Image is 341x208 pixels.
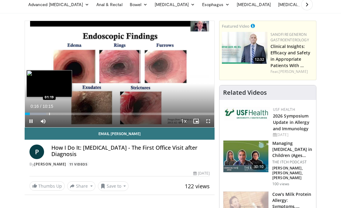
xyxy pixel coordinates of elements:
[30,104,39,109] span: 0:16
[29,145,44,159] a: P
[51,145,210,158] h4: How I Do It: [MEDICAL_DATA] - The First Office Visit after Diagnosis
[202,115,214,127] button: Fullscreen
[253,57,266,62] span: 12:32
[26,70,72,97] img: image.jpeg
[37,115,49,127] button: Mute
[270,43,310,68] a: Clinical Insights: Efficacy and Safety in Appropriate Patients With …
[222,32,267,64] img: bf9ce42c-6823-4735-9d6f-bc9dbebbcf2c.png.150x105_q85_crop-smart_upscale.jpg
[43,104,53,109] span: 10:15
[272,166,321,180] p: [PERSON_NAME], [PERSON_NAME], [PERSON_NAME]
[273,113,309,131] a: 2026 Symposium Update in Allergy and Immunology
[40,104,41,109] span: /
[272,160,321,165] p: THE ITCH PODCAST
[223,140,312,186] a: 30:10 Managing [MEDICAL_DATA] in Children (Ages [DEMOGRAPHIC_DATA]) THE ITCH PODCAST [PERSON_NAME...
[185,182,210,190] span: 122 views
[273,132,311,138] div: [DATE]
[25,128,215,140] a: Email [PERSON_NAME]
[270,32,309,43] a: Sanofi Regeneron Gastroenterology
[29,162,210,167] div: By
[25,113,214,115] div: Progress Bar
[273,107,295,112] a: USF Health
[251,164,266,170] span: 30:10
[223,89,267,96] h4: Related Videos
[178,115,190,127] button: Playback Rate
[272,182,289,186] p: 100 views
[67,181,95,191] button: Share
[193,171,210,176] div: [DATE]
[222,23,250,29] small: Featured Video
[29,181,65,191] a: Thumbs Up
[222,32,267,64] a: 12:32
[25,21,214,127] video-js: Video Player
[272,140,321,159] h3: Managing [MEDICAL_DATA] in Children (Ages [DEMOGRAPHIC_DATA])
[270,69,314,74] div: Feat.
[34,162,66,167] a: [PERSON_NAME]
[190,115,202,127] button: Enable picture-in-picture mode
[223,141,268,172] img: dda491a2-e90c-44a0-a652-cc848be6698a.150x105_q85_crop-smart_upscale.jpg
[25,115,37,127] button: Pause
[67,162,89,167] a: 11 Videos
[224,107,270,120] img: 6ba8804a-8538-4002-95e7-a8f8012d4a11.png.150x105_q85_autocrop_double_scale_upscale_version-0.2.jpg
[98,181,129,191] button: Save to
[279,69,308,74] a: [PERSON_NAME]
